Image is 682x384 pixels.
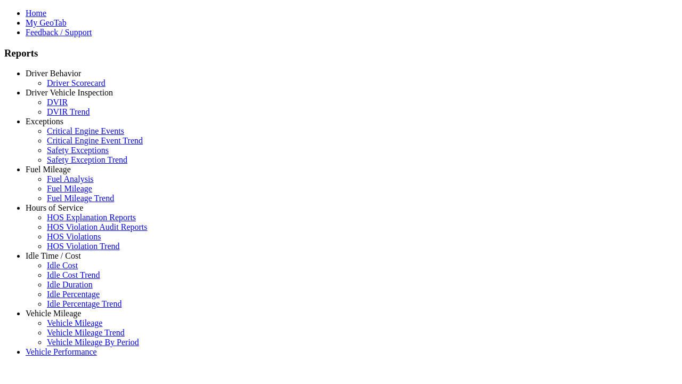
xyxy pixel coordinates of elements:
a: HOS Violation Audit Reports [47,222,148,231]
a: Fuel Analysis [47,174,94,183]
a: Fuel Mileage [26,165,71,174]
a: Driver Vehicle Inspection [26,88,113,97]
a: Home [26,9,46,18]
a: Idle Percentage [47,290,100,299]
a: Vehicle Mileage By Period [47,338,139,347]
a: Safety Exceptions [47,146,109,155]
a: Vehicle Performance [26,347,97,356]
a: Driver Behavior [26,69,81,78]
a: Vehicle Mileage [47,318,102,327]
a: Idle Percentage Trend [47,299,121,308]
a: HOS Explanation Reports [47,213,136,222]
a: Exceptions [26,117,63,126]
a: Safety Exception Trend [47,155,127,164]
a: Idle Duration [47,280,93,289]
a: Idle Time / Cost [26,251,81,260]
a: Hours of Service [26,203,83,212]
a: Vehicle Mileage [26,309,81,318]
a: Fuel Mileage [47,184,92,193]
h3: Reports [4,47,678,59]
a: Vehicle Mileage Trend [47,328,125,337]
a: Driver Scorecard [47,78,105,87]
a: HOS Violations [47,232,101,241]
a: Idle Cost Trend [47,270,100,279]
a: DVIR [47,98,68,107]
a: Idle Cost [47,261,78,270]
a: My GeoTab [26,18,67,27]
a: Feedback / Support [26,28,92,37]
a: Critical Engine Event Trend [47,136,143,145]
a: DVIR Trend [47,107,90,116]
a: HOS Violation Trend [47,242,120,251]
a: Fuel Mileage Trend [47,194,114,203]
a: Critical Engine Events [47,126,124,135]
